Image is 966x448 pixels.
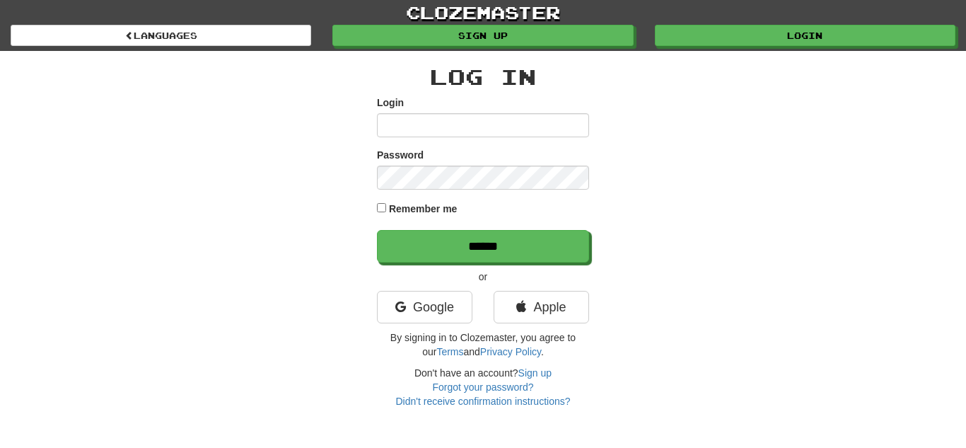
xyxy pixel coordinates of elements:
a: Google [377,291,472,323]
p: or [377,270,589,284]
a: Forgot your password? [432,381,533,393]
a: Didn't receive confirmation instructions? [395,396,570,407]
a: Privacy Policy [480,346,541,357]
label: Remember me [389,202,458,216]
a: Terms [436,346,463,357]
a: Sign up [518,367,552,379]
div: Don't have an account? [377,366,589,408]
a: Sign up [332,25,633,46]
p: By signing in to Clozemaster, you agree to our and . [377,331,589,359]
label: Password [377,148,424,162]
a: Login [655,25,955,46]
label: Login [377,96,404,110]
h2: Log In [377,65,589,88]
a: Apple [494,291,589,323]
a: Languages [11,25,311,46]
